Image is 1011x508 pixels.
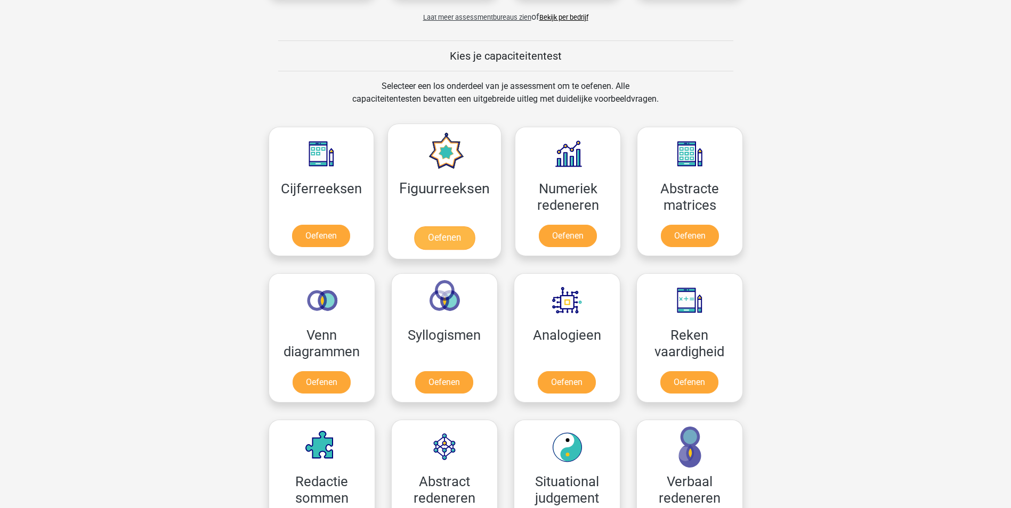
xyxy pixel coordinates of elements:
a: Oefenen [292,225,350,247]
a: Oefenen [538,371,596,394]
a: Oefenen [539,225,597,247]
a: Oefenen [293,371,351,394]
a: Oefenen [661,225,719,247]
div: of [261,2,751,23]
a: Oefenen [414,226,475,250]
a: Oefenen [415,371,473,394]
a: Oefenen [660,371,718,394]
div: Selecteer een los onderdeel van je assessment om te oefenen. Alle capaciteitentesten bevatten een... [342,80,669,118]
span: Laat meer assessmentbureaus zien [423,13,531,21]
h5: Kies je capaciteitentest [278,50,733,62]
a: Bekijk per bedrijf [539,13,588,21]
